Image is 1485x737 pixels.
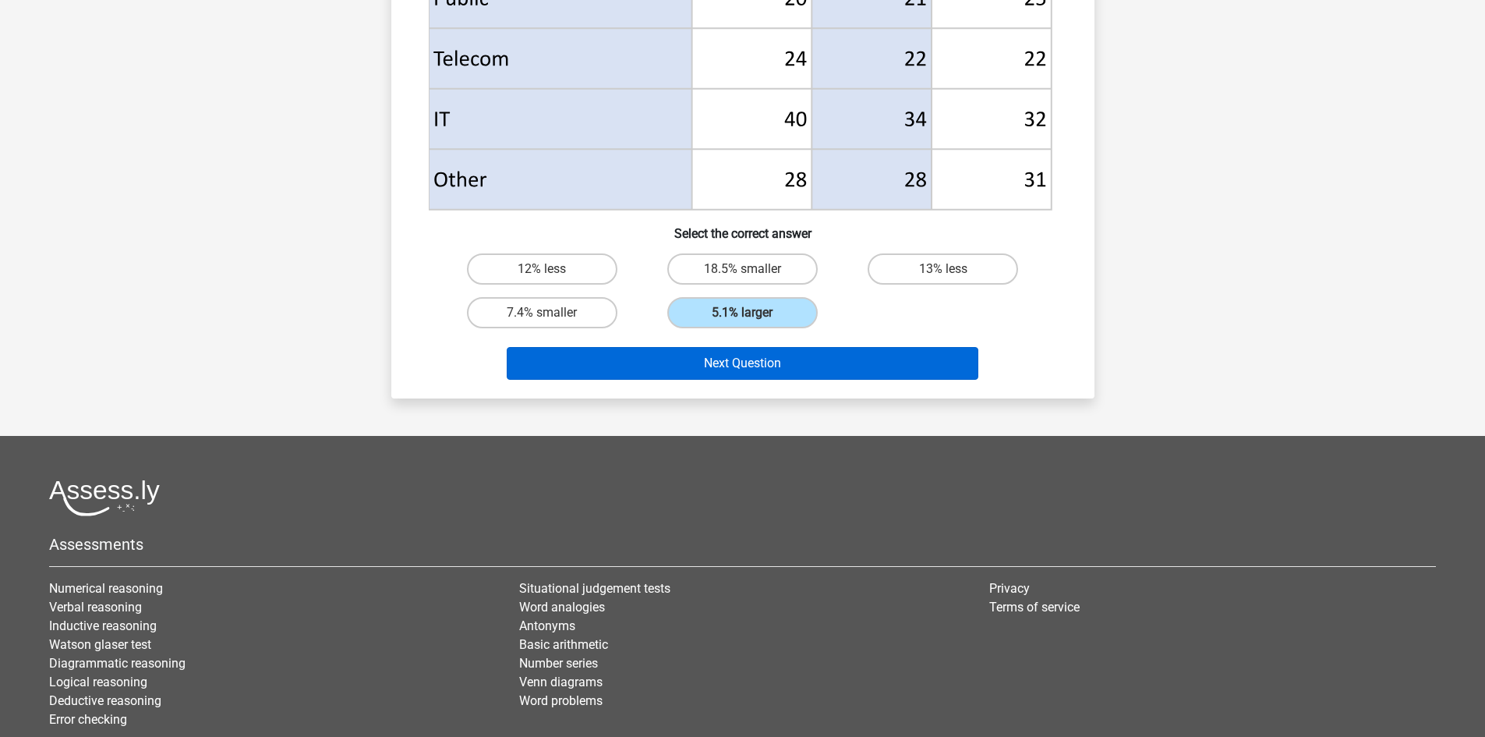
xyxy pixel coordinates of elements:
[49,480,160,516] img: Assessly logo
[519,581,670,596] a: Situational judgement tests
[667,297,818,328] label: 5.1% larger
[667,253,818,285] label: 18.5% smaller
[989,581,1030,596] a: Privacy
[49,618,157,633] a: Inductive reasoning
[49,600,142,615] a: Verbal reasoning
[519,600,605,615] a: Word analogies
[519,637,608,652] a: Basic arithmetic
[416,214,1070,241] h6: Select the correct answer
[49,712,127,727] a: Error checking
[989,600,1080,615] a: Terms of service
[49,637,151,652] a: Watson glaser test
[507,347,978,380] button: Next Question
[49,535,1436,554] h5: Assessments
[49,675,147,689] a: Logical reasoning
[49,581,163,596] a: Numerical reasoning
[49,656,186,671] a: Diagrammatic reasoning
[868,253,1018,285] label: 13% less
[519,618,575,633] a: Antonyms
[519,656,598,671] a: Number series
[519,693,603,708] a: Word problems
[519,675,603,689] a: Venn diagrams
[467,297,617,328] label: 7.4% smaller
[467,253,617,285] label: 12% less
[49,693,161,708] a: Deductive reasoning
